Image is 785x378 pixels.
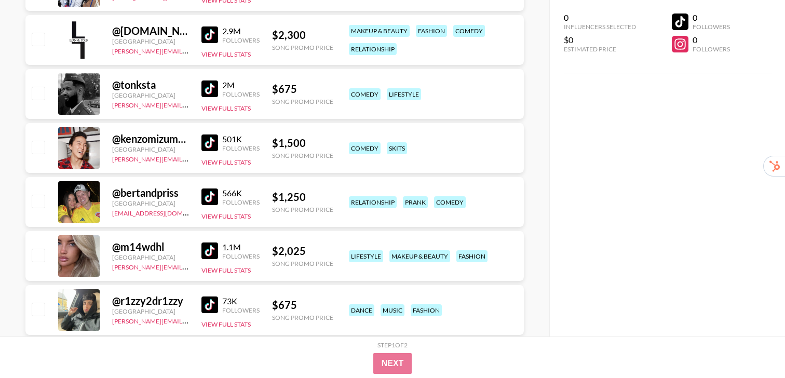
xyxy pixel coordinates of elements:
[373,353,412,374] button: Next
[112,153,315,163] a: [PERSON_NAME][EMAIL_ADDRESS][PERSON_NAME][DOMAIN_NAME]
[222,306,260,314] div: Followers
[112,307,189,315] div: [GEOGRAPHIC_DATA]
[381,304,404,316] div: music
[416,25,447,37] div: fashion
[349,25,410,37] div: makeup & beauty
[112,145,189,153] div: [GEOGRAPHIC_DATA]
[411,304,442,316] div: fashion
[201,134,218,151] img: TikTok
[222,144,260,152] div: Followers
[222,36,260,44] div: Followers
[272,260,333,267] div: Song Promo Price
[349,196,397,208] div: relationship
[272,44,333,51] div: Song Promo Price
[272,314,333,321] div: Song Promo Price
[201,158,251,166] button: View Full Stats
[453,25,485,37] div: comedy
[403,196,428,208] div: prank
[272,29,333,42] div: $ 2,300
[112,132,189,145] div: @ kenzomizumoto
[112,24,189,37] div: @ [DOMAIN_NAME]
[564,12,636,23] div: 0
[112,315,266,325] a: [PERSON_NAME][EMAIL_ADDRESS][DOMAIN_NAME]
[377,341,408,349] div: Step 1 of 2
[349,250,383,262] div: lifestyle
[201,320,251,328] button: View Full Stats
[201,296,218,313] img: TikTok
[112,78,189,91] div: @ tonksta
[349,88,381,100] div: comedy
[733,326,773,366] iframe: Drift Widget Chat Controller
[112,199,189,207] div: [GEOGRAPHIC_DATA]
[112,99,266,109] a: [PERSON_NAME][EMAIL_ADDRESS][DOMAIN_NAME]
[112,253,189,261] div: [GEOGRAPHIC_DATA]
[201,266,251,274] button: View Full Stats
[112,294,189,307] div: @ r1zzy2dr1zzy
[693,12,730,23] div: 0
[387,88,421,100] div: lifestyle
[564,23,636,31] div: Influencers Selected
[201,188,218,205] img: TikTok
[112,37,189,45] div: [GEOGRAPHIC_DATA]
[201,212,251,220] button: View Full Stats
[222,296,260,306] div: 73K
[389,250,450,262] div: makeup & beauty
[349,43,397,55] div: relationship
[222,242,260,252] div: 1.1M
[112,91,189,99] div: [GEOGRAPHIC_DATA]
[456,250,488,262] div: fashion
[201,242,218,259] img: TikTok
[201,26,218,43] img: TikTok
[272,206,333,213] div: Song Promo Price
[564,45,636,53] div: Estimated Price
[272,191,333,204] div: $ 1,250
[201,50,251,58] button: View Full Stats
[222,188,260,198] div: 566K
[112,240,189,253] div: @ m14wdhl
[222,26,260,36] div: 2.9M
[112,261,266,271] a: [PERSON_NAME][EMAIL_ADDRESS][DOMAIN_NAME]
[272,83,333,96] div: $ 675
[222,252,260,260] div: Followers
[272,245,333,258] div: $ 2,025
[272,98,333,105] div: Song Promo Price
[349,142,381,154] div: comedy
[349,304,374,316] div: dance
[272,152,333,159] div: Song Promo Price
[693,23,730,31] div: Followers
[222,90,260,98] div: Followers
[201,80,218,97] img: TikTok
[272,299,333,312] div: $ 675
[387,142,407,154] div: skits
[564,35,636,45] div: $0
[222,134,260,144] div: 501K
[112,207,216,217] a: [EMAIL_ADDRESS][DOMAIN_NAME]
[693,35,730,45] div: 0
[201,104,251,112] button: View Full Stats
[112,45,266,55] a: [PERSON_NAME][EMAIL_ADDRESS][DOMAIN_NAME]
[693,45,730,53] div: Followers
[222,198,260,206] div: Followers
[112,186,189,199] div: @ bertandpriss
[222,80,260,90] div: 2M
[434,196,466,208] div: comedy
[272,137,333,150] div: $ 1,500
